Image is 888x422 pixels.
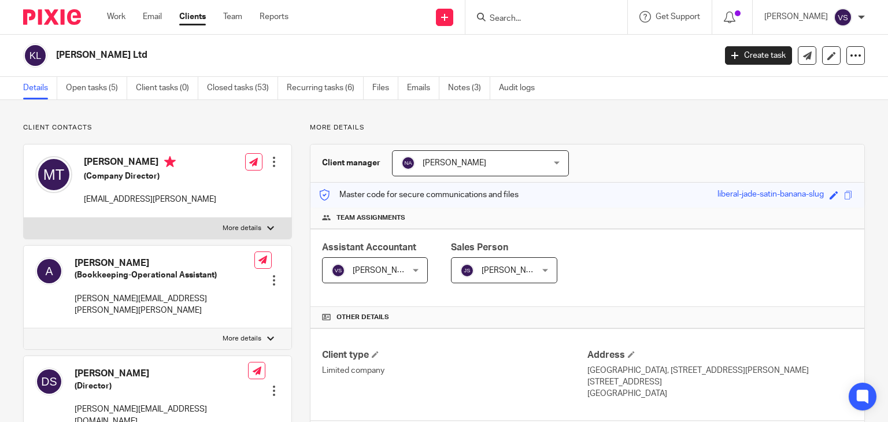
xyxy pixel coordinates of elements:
p: [GEOGRAPHIC_DATA], [STREET_ADDRESS][PERSON_NAME] [587,365,853,376]
h4: [PERSON_NAME] [84,156,216,171]
a: Files [372,77,398,99]
p: More details [310,123,865,132]
h2: [PERSON_NAME] Ltd [56,49,578,61]
img: Pixie [23,9,81,25]
a: Audit logs [499,77,543,99]
span: [PERSON_NAME] [423,159,486,167]
a: Emails [407,77,439,99]
h4: [PERSON_NAME] [75,257,254,269]
a: Open tasks (5) [66,77,127,99]
p: [STREET_ADDRESS] [587,376,853,388]
a: Create task [725,46,792,65]
a: Work [107,11,125,23]
a: Client tasks (0) [136,77,198,99]
span: Sales Person [451,243,508,252]
input: Search [489,14,593,24]
a: Clients [179,11,206,23]
h4: Address [587,349,853,361]
img: svg%3E [460,264,474,277]
span: Team assignments [336,213,405,223]
span: [PERSON_NAME] [353,266,416,275]
p: [PERSON_NAME][EMAIL_ADDRESS][PERSON_NAME][PERSON_NAME] [75,293,254,317]
img: svg%3E [834,8,852,27]
a: Notes (3) [448,77,490,99]
p: More details [223,224,261,233]
img: svg%3E [35,257,63,285]
span: Other details [336,313,389,322]
p: More details [223,334,261,343]
img: svg%3E [35,368,63,395]
img: svg%3E [35,156,72,193]
p: [EMAIL_ADDRESS][PERSON_NAME] [84,194,216,205]
i: Primary [164,156,176,168]
p: Limited company [322,365,587,376]
h4: [PERSON_NAME] [75,368,248,380]
p: [GEOGRAPHIC_DATA] [587,388,853,399]
a: Email [143,11,162,23]
img: svg%3E [23,43,47,68]
span: Assistant Accountant [322,243,416,252]
a: Reports [260,11,288,23]
span: Get Support [656,13,700,21]
a: Team [223,11,242,23]
span: [PERSON_NAME] [482,266,545,275]
h3: Client manager [322,157,380,169]
p: Client contacts [23,123,292,132]
p: Master code for secure communications and files [319,189,519,201]
div: liberal-jade-satin-banana-slug [717,188,824,202]
a: Recurring tasks (6) [287,77,364,99]
h5: (Company Director) [84,171,216,182]
img: svg%3E [401,156,415,170]
h4: Client type [322,349,587,361]
img: svg%3E [331,264,345,277]
a: Details [23,77,57,99]
p: [PERSON_NAME] [764,11,828,23]
h5: (Bookkeeping-Operational Assistant) [75,269,254,281]
a: Closed tasks (53) [207,77,278,99]
h5: (Director) [75,380,248,392]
